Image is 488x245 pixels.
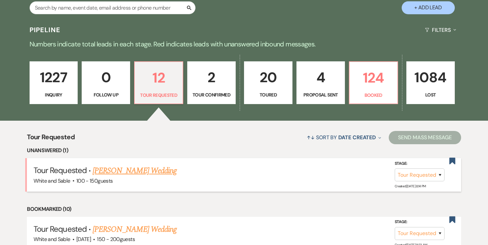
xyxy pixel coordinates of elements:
p: Tour Requested [139,92,179,99]
li: Bookmarked (10) [27,205,461,214]
button: Send Mass Message [389,131,461,144]
p: 20 [248,66,288,89]
span: [DATE] [76,236,91,243]
span: Tour Requested [34,224,87,234]
a: 12Tour Requested [134,61,183,104]
p: Follow Up [86,91,126,98]
a: 1084Lost [406,61,455,104]
p: 1084 [411,66,450,89]
a: [PERSON_NAME] Wedding [93,165,177,177]
button: + Add Lead [402,1,455,14]
span: 150 - 200 guests [97,236,134,243]
p: Numbers indicate total leads in each stage. Red indicates leads with unanswered inbound messages. [5,39,483,49]
p: 4 [301,66,341,89]
h3: Pipeline [30,25,61,34]
a: 1227Inquiry [30,61,78,104]
label: Stage: [395,218,445,226]
li: Unanswered (1) [27,146,461,155]
p: Tour Confirmed [192,91,231,98]
p: 2 [192,66,231,89]
p: 0 [86,66,126,89]
a: 0Follow Up [82,61,130,104]
label: Stage: [395,160,445,167]
span: Tour Requested [34,165,87,175]
a: 2Tour Confirmed [187,61,236,104]
span: Date Created [338,134,376,141]
span: White and Sable [34,236,70,243]
a: 4Proposal Sent [296,61,345,104]
p: Booked [354,92,393,99]
input: Search by name, event date, email address or phone number [30,1,196,14]
p: 124 [354,67,393,89]
p: 12 [139,67,179,89]
p: Toured [248,91,288,98]
a: 20Toured [244,61,292,104]
p: Lost [411,91,450,98]
span: Created: [DATE] 8:14 PM [395,184,426,188]
span: White and Sable [34,177,70,184]
span: Tour Requested [27,132,75,146]
span: ↑↓ [307,134,315,141]
p: Inquiry [34,91,74,98]
button: Filters [422,21,458,39]
a: [PERSON_NAME] Wedding [93,223,177,235]
p: 1227 [34,66,74,89]
a: 124Booked [349,61,398,104]
button: Sort By Date Created [304,129,384,146]
p: Proposal Sent [301,91,341,98]
span: 100 - 150 guests [76,177,113,184]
